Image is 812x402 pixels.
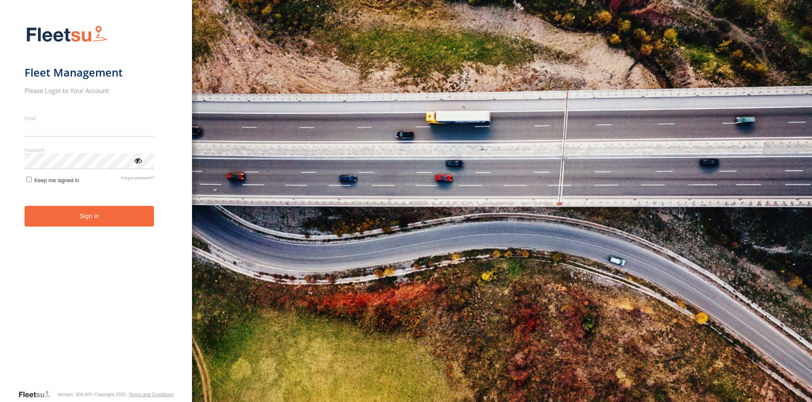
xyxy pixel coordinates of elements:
span: Keep me signed in [34,177,79,183]
button: Sign in [25,206,154,227]
a: Visit our Website [18,390,57,399]
div: Version: 306.00 [57,392,89,397]
a: Forgot password? [121,175,154,183]
h2: Please Login to Your Account [25,86,154,95]
a: Terms and Conditions [129,392,173,397]
form: main [25,20,168,389]
label: Email [25,115,154,121]
img: Fleetsu [25,24,109,45]
input: Keep me signed in [26,177,32,182]
label: Password [25,147,154,153]
div: © Copyright 2025 - [90,392,174,397]
div: ViewPassword [134,156,142,164]
h1: Fleet Management [25,66,154,79]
